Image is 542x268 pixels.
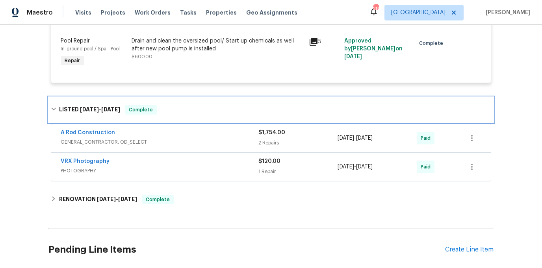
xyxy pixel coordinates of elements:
[258,159,280,164] span: $120.00
[132,54,152,59] span: $600.00
[48,231,445,268] h2: Pending Line Items
[356,135,373,141] span: [DATE]
[421,134,434,142] span: Paid
[27,9,53,17] span: Maestro
[80,107,99,112] span: [DATE]
[180,10,197,15] span: Tasks
[126,106,156,114] span: Complete
[309,37,340,46] div: 5
[59,105,120,115] h6: LISTED
[61,130,115,135] a: A Rod Construction
[338,163,373,171] span: -
[344,54,362,59] span: [DATE]
[391,9,445,17] span: [GEOGRAPHIC_DATA]
[97,196,116,202] span: [DATE]
[419,39,446,47] span: Complete
[61,46,120,51] span: In-ground pool / Spa - Pool
[48,190,494,209] div: RENOVATION [DATE]-[DATE]Complete
[338,134,373,142] span: -
[48,97,494,122] div: LISTED [DATE]-[DATE]Complete
[445,246,494,253] div: Create Line Item
[101,9,125,17] span: Projects
[59,195,137,204] h6: RENOVATION
[61,138,258,146] span: GENERAL_CONTRACTOR, OD_SELECT
[97,196,137,202] span: -
[80,107,120,112] span: -
[338,164,354,170] span: [DATE]
[61,38,90,44] span: Pool Repair
[75,9,91,17] span: Visits
[421,163,434,171] span: Paid
[61,167,258,175] span: PHOTOGRAPHY
[344,38,403,59] span: Approved by [PERSON_NAME] on
[373,5,379,13] div: 28
[338,135,354,141] span: [DATE]
[135,9,171,17] span: Work Orders
[483,9,530,17] span: [PERSON_NAME]
[356,164,373,170] span: [DATE]
[101,107,120,112] span: [DATE]
[61,57,83,65] span: Repair
[61,159,110,164] a: VRX Photography
[258,139,338,147] div: 2 Repairs
[118,196,137,202] span: [DATE]
[143,196,173,203] span: Complete
[246,9,297,17] span: Geo Assignments
[258,168,338,176] div: 1 Repair
[132,37,304,53] div: Drain and clean the oversized pool/ Start up chemicals as well after new pool pump is installed
[206,9,237,17] span: Properties
[258,130,285,135] span: $1,754.00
